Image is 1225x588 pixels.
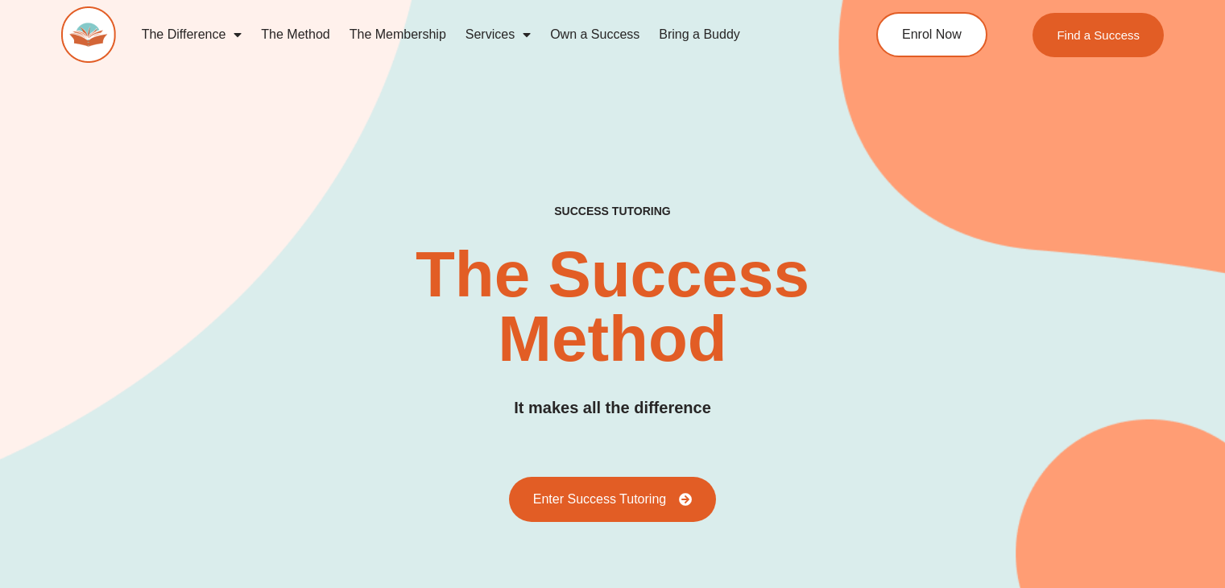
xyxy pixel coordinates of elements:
nav: Menu [132,16,813,53]
h2: The Success Method [363,242,862,371]
a: Enrol Now [876,12,987,57]
a: The Method [251,16,339,53]
a: Find a Success [1033,13,1164,57]
h4: SUCCESS TUTORING​ [449,205,776,218]
a: The Difference [132,16,252,53]
a: Enter Success Tutoring [509,477,716,522]
a: Bring a Buddy [649,16,750,53]
span: Enter Success Tutoring [533,493,666,506]
a: Services [456,16,540,53]
span: Enrol Now [902,28,962,41]
h3: It makes all the difference [514,395,711,420]
a: Own a Success [540,16,649,53]
span: Find a Success [1057,29,1140,41]
a: The Membership [340,16,456,53]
